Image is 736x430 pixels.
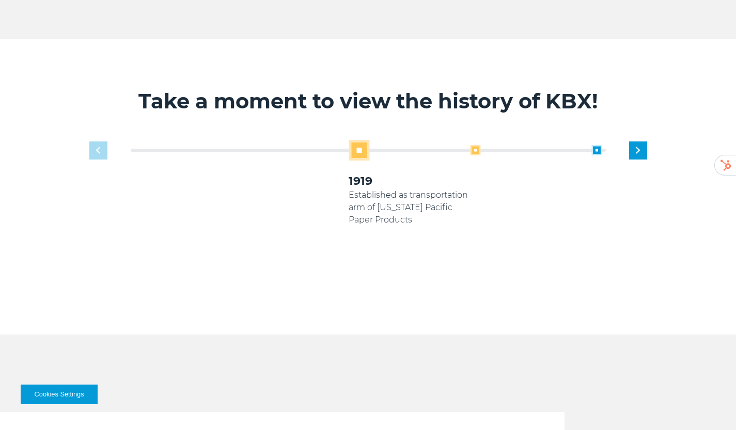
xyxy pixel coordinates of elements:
img: next slide [636,147,640,154]
h3: 1919 [349,173,470,189]
button: Cookies Settings [21,385,98,404]
div: Next slide [629,141,647,160]
p: Established as transportation arm of [US_STATE] Pacific Paper Products [349,189,470,226]
h2: Take a moment to view the history of KBX! [51,88,686,114]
